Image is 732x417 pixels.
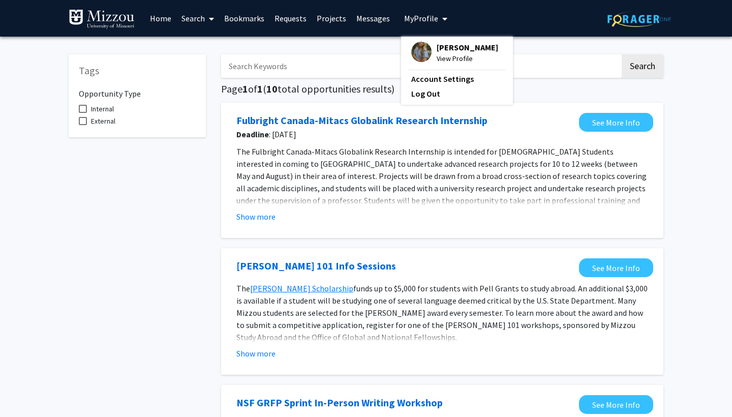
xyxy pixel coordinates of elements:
iframe: Chat [8,371,43,409]
span: [PERSON_NAME] [437,42,498,53]
a: Bookmarks [219,1,269,36]
h5: Tags [79,65,196,77]
a: [PERSON_NAME] Scholarship [250,283,353,293]
span: 10 [266,82,278,95]
a: Opens in a new tab [236,113,487,128]
a: Opens in a new tab [579,113,653,132]
a: Opens in a new tab [579,395,653,414]
span: : [DATE] [236,128,574,140]
b: Deadline [236,129,269,139]
a: Opens in a new tab [236,258,396,274]
button: Show more [236,347,276,360]
a: Log Out [411,87,503,100]
a: Requests [269,1,312,36]
span: 1 [242,82,248,95]
div: Profile Picture[PERSON_NAME]View Profile [411,42,498,64]
img: ForagerOne Logo [607,11,671,27]
button: Show more [236,211,276,223]
span: The Fulbright Canada-Mitacs Globalink Research Internship is intended for [DEMOGRAPHIC_DATA] Stud... [236,146,647,218]
a: Messages [351,1,395,36]
a: Home [145,1,176,36]
img: Profile Picture [411,42,432,62]
input: Search Keywords [221,54,620,78]
a: Opens in a new tab [236,395,443,410]
a: Account Settings [411,73,503,85]
span: External [91,115,115,127]
span: funds up to $5,000 for students with Pell Grants to study abroad. An additional $3,000 is availab... [236,283,648,342]
h5: Page of ( total opportunities results) [221,83,663,95]
span: View Profile [437,53,498,64]
a: Projects [312,1,351,36]
a: Opens in a new tab [579,258,653,277]
button: Search [622,54,663,78]
span: 1 [257,82,263,95]
a: Search [176,1,219,36]
span: My Profile [404,13,438,23]
img: University of Missouri Logo [69,9,135,29]
span: Internal [91,103,114,115]
h6: Opportunity Type [79,81,196,99]
span: The [236,283,250,293]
